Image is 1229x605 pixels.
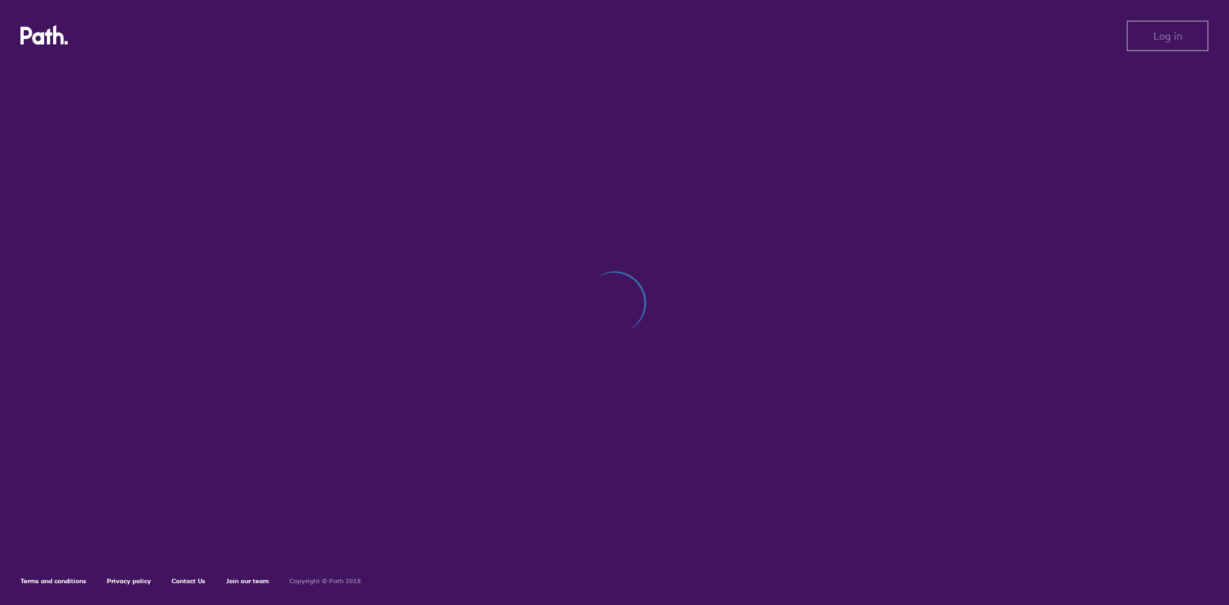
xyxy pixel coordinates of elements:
[1153,30,1182,42] span: Log in
[20,577,86,585] a: Terms and conditions
[1127,20,1209,51] button: Log in
[107,577,151,585] a: Privacy policy
[226,577,269,585] a: Join our team
[289,577,361,585] h6: Copyright © Path 2018
[172,577,205,585] a: Contact Us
